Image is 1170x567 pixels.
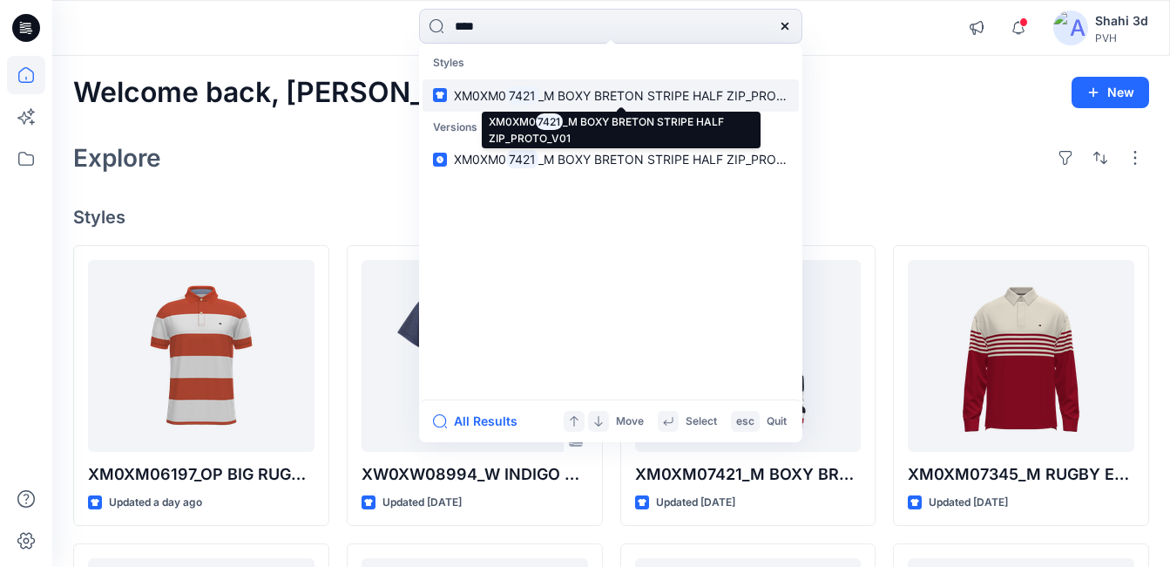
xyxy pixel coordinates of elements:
p: XM0XM06197_OP BIG RUGBY SS POLO RF_PROTO_V01 [88,462,314,487]
p: Updated [DATE] [382,494,462,512]
span: _M BOXY BRETON STRIPE HALF ZIP_PROTO_V01 [538,88,819,103]
a: XM0XM06197_OP BIG RUGBY SS POLO RF_PROTO_V01 [88,260,314,452]
img: avatar [1053,10,1088,45]
button: All Results [433,411,529,432]
h2: Welcome back, [PERSON_NAME] [73,77,518,109]
h4: Styles [73,207,1149,228]
p: Versions [423,112,799,144]
div: PVH [1095,31,1148,44]
h2: Explore [73,144,161,172]
p: esc [736,413,754,431]
p: Updated a day ago [109,494,202,512]
a: XM0XM07421_M BOXY BRETON STRIPE HALF ZIP_PROTO_V01 [423,143,799,175]
p: Updated [DATE] [656,494,735,512]
a: XW0XW08994_W INDIGO TH TEE_PROTO_V01 [362,260,588,452]
p: Quit [767,413,787,431]
a: XM0XM07421_M BOXY BRETON STRIPE HALF ZIP_PROTO_V01 [423,79,799,112]
p: XM0XM07345_M RUGBY ENG STRIPE LS POLO_PROTO_V02 [908,462,1134,487]
a: XM0XM07345_M RUGBY ENG STRIPE LS POLO_PROTO_V02 [908,260,1134,452]
span: XM0XM0 [454,88,506,103]
div: Shahi 3d [1095,10,1148,31]
mark: 7421 [506,85,538,106]
p: Move [616,413,644,431]
p: Styles [423,47,799,79]
span: _M BOXY BRETON STRIPE HALF ZIP_PROTO_V01 [538,152,819,167]
p: Select [686,413,717,431]
p: XM0XM07421_M BOXY BRETON STRIPE HALF ZIP_PROTO_V01 [635,462,862,487]
mark: 7421 [506,149,538,169]
p: Updated [DATE] [929,494,1008,512]
span: XM0XM0 [454,152,506,167]
button: New [1072,77,1149,108]
p: XW0XW08994_W INDIGO TH TEE_PROTO_V01 [362,462,588,487]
